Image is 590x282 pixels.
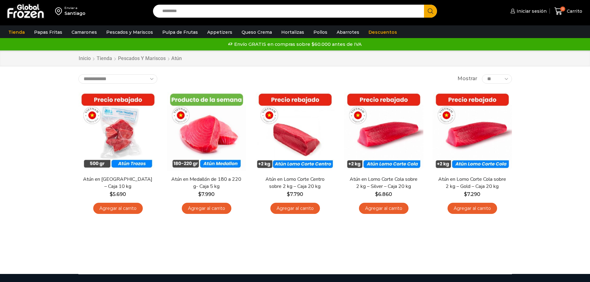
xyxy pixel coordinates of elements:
[110,191,126,197] bdi: 5.690
[359,203,409,214] a: Agregar al carrito: “Atún en Lomo Corte Cola sobre 2 kg - Silver - Caja 20 kg”
[82,176,153,190] a: Atún en [GEOGRAPHIC_DATA] – Caja 10 kg
[198,191,215,197] bdi: 7.990
[464,191,480,197] bdi: 7.290
[278,26,307,38] a: Hortalizas
[171,176,242,190] a: Atún en Medallón de 180 a 220 g- Caja 5 kg
[171,55,182,61] h1: Atún
[118,55,166,62] a: Pescados y Mariscos
[31,26,65,38] a: Papas Fritas
[515,8,547,14] span: Iniciar sesión
[64,6,85,10] div: Enviar a
[198,191,201,197] span: $
[259,176,330,190] a: Atún en Lomo Corte Centro sobre 2 kg – Caja 20 kg
[96,55,112,62] a: Tienda
[287,191,303,197] bdi: 7.790
[78,55,182,62] nav: Breadcrumb
[424,5,437,18] button: Search button
[55,6,64,16] img: address-field-icon.svg
[238,26,275,38] a: Queso Crema
[204,26,235,38] a: Appetizers
[64,10,85,16] div: Santiago
[348,176,419,190] a: Atún en Lomo Corte Cola sobre 2 kg – Silver – Caja 20 kg
[375,191,378,197] span: $
[5,26,28,38] a: Tienda
[334,26,362,38] a: Abarrotes
[68,26,100,38] a: Camarones
[553,4,584,19] a: 0 Carrito
[78,74,157,84] select: Pedido de la tienda
[287,191,290,197] span: $
[310,26,330,38] a: Pollos
[110,191,113,197] span: $
[103,26,156,38] a: Pescados y Mariscos
[182,203,231,214] a: Agregar al carrito: “Atún en Medallón de 180 a 220 g- Caja 5 kg”
[93,203,143,214] a: Agregar al carrito: “Atún en Trozos - Caja 10 kg”
[560,7,565,11] span: 0
[365,26,400,38] a: Descuentos
[159,26,201,38] a: Pulpa de Frutas
[464,191,467,197] span: $
[78,55,91,62] a: Inicio
[457,75,477,82] span: Mostrar
[375,191,392,197] bdi: 6.860
[565,8,582,14] span: Carrito
[270,203,320,214] a: Agregar al carrito: “Atún en Lomo Corte Centro sobre 2 kg - Caja 20 kg”
[436,176,508,190] a: Atún en Lomo Corte Cola sobre 2 kg – Gold – Caja 20 kg
[509,5,547,17] a: Iniciar sesión
[448,203,497,214] a: Agregar al carrito: “Atún en Lomo Corte Cola sobre 2 kg - Gold – Caja 20 kg”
